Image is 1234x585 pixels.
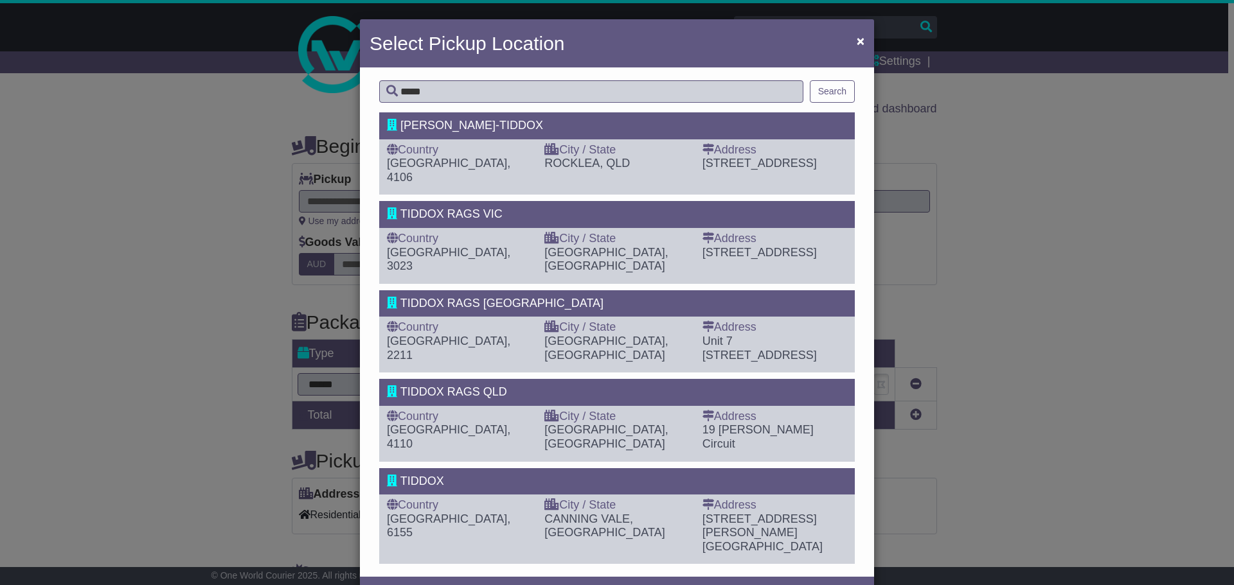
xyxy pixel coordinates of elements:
[387,232,532,246] div: Country
[544,335,668,362] span: [GEOGRAPHIC_DATA], [GEOGRAPHIC_DATA]
[702,349,817,362] span: [STREET_ADDRESS]
[387,410,532,424] div: Country
[400,385,507,398] span: TIDDOX RAGS QLD
[544,498,689,512] div: City / State
[387,320,532,335] div: Country
[370,29,565,58] h4: Select Pickup Location
[387,498,532,512] div: Country
[702,540,823,553] span: [GEOGRAPHIC_DATA]
[702,320,847,335] div: Address
[702,157,817,170] span: [STREET_ADDRESS]
[702,143,847,157] div: Address
[702,410,847,424] div: Address
[702,335,733,347] span: Unit 7
[387,246,510,273] span: [GEOGRAPHIC_DATA], 3023
[400,119,543,132] span: [PERSON_NAME]-TIDDOX
[702,498,847,512] div: Address
[850,28,871,54] button: Close
[387,512,510,539] span: [GEOGRAPHIC_DATA], 6155
[387,335,510,362] span: [GEOGRAPHIC_DATA], 2211
[702,512,817,539] span: [STREET_ADDRESS][PERSON_NAME]
[400,207,503,220] span: TIDDOX RAGS VIC
[387,143,532,157] div: Country
[544,157,630,170] span: ROCKLEA, QLD
[702,246,817,259] span: [STREET_ADDRESS]
[544,232,689,246] div: City / State
[400,475,444,487] span: TIDDOX
[400,297,604,310] span: TIDDOX RAGS [GEOGRAPHIC_DATA]
[544,423,668,450] span: [GEOGRAPHIC_DATA], [GEOGRAPHIC_DATA]
[544,246,668,273] span: [GEOGRAPHIC_DATA], [GEOGRAPHIC_DATA]
[544,410,689,424] div: City / State
[702,232,847,246] div: Address
[810,80,855,103] button: Search
[702,423,814,450] span: 19 [PERSON_NAME] Circuit
[387,423,510,450] span: [GEOGRAPHIC_DATA], 4110
[857,33,864,48] span: ×
[387,157,510,184] span: [GEOGRAPHIC_DATA], 4106
[544,512,665,539] span: CANNING VALE, [GEOGRAPHIC_DATA]
[544,143,689,157] div: City / State
[544,320,689,335] div: City / State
